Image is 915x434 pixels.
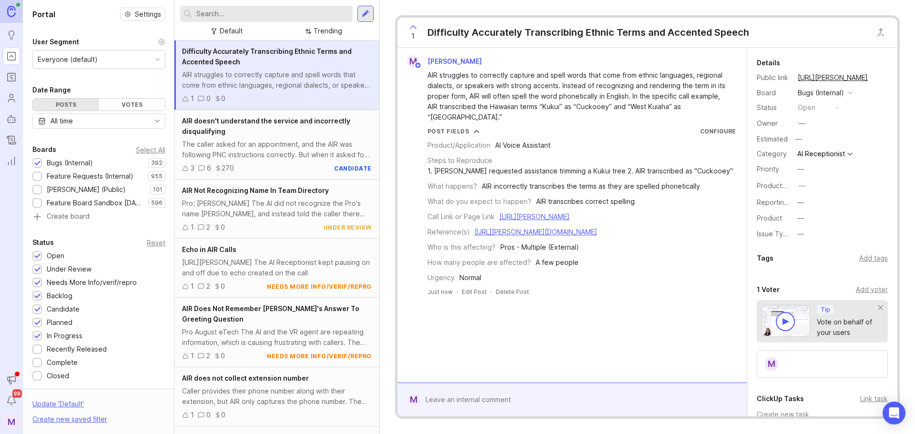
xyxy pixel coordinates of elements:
[700,128,736,135] a: Configure
[182,327,372,348] div: Pro August eTech The AI and the VR agent are repeating information, which is causing frustrating ...
[757,149,790,159] div: Category
[32,9,55,20] h1: Portal
[795,71,871,84] a: [URL][PERSON_NAME]
[47,304,80,314] div: Candidate
[408,394,420,406] div: M
[222,163,234,173] div: 270
[221,351,225,361] div: 0
[757,230,792,238] label: Issue Type
[47,264,91,274] div: Under Review
[793,133,805,145] div: —
[500,242,579,252] div: Pros - Multiple (External)
[135,10,161,19] span: Settings
[120,8,165,21] button: Settings
[427,70,728,122] div: AIR struggles to correctly capture and spell words that come from ethnic languages, regional dial...
[871,23,890,42] button: Close button
[47,331,82,341] div: In Progress
[206,93,211,104] div: 0
[3,371,20,388] button: Announcements
[757,118,790,129] div: Owner
[47,158,93,168] div: Bugs (Internal)
[147,240,165,245] div: Reset
[414,62,421,69] img: member badge
[174,298,379,367] a: AIR Does Not Remember [PERSON_NAME]'s Answer To Greeting QuestionPro August eTech The AI and the ...
[427,181,477,192] div: What happens?
[797,197,804,208] div: —
[797,151,845,157] div: AI Receptionist
[757,284,780,295] div: 1 Voter
[757,198,808,206] label: Reporting Team
[47,277,137,288] div: Needs More Info/verif/repro
[796,180,808,192] button: ProductboardID
[206,222,210,232] div: 2
[174,367,379,426] a: AIR does not collect extension numberCaller provides their phone number along with their extensio...
[536,196,635,207] div: AIR transcribes correct spelling
[817,317,878,338] div: Vote on behalf of your users
[206,351,210,361] div: 2
[33,99,99,111] div: Posts
[47,184,126,195] div: [PERSON_NAME] (Public)
[32,36,79,48] div: User Segment
[221,93,225,104] div: 0
[427,196,531,207] div: What do you expect to happen?
[762,305,810,337] img: video-thumbnail-vote-d41b83416815613422e2ca741bf692cc.jpg
[883,402,905,424] div: Open Intercom Messenger
[757,393,804,404] div: ClickUp Tasks
[182,139,372,160] div: The caller asked for an appointment, and the AIR was following PNC instructions correctly. But wh...
[798,102,815,113] div: open
[7,6,16,17] img: Canny Home
[757,72,790,83] div: Public link
[174,110,379,180] a: AIR doesn't understand the service and incorrectly disqualifyingThe caller asked for an appointme...
[206,410,211,420] div: 0
[151,159,163,167] p: 392
[32,213,165,222] a: Create board
[427,242,496,252] div: Who is this affecting?
[764,356,779,372] div: M
[407,55,419,68] div: M
[482,181,700,192] div: AIR incorrectly transcribes the terms as they are spelled phonetically
[334,164,372,172] div: candidate
[457,288,458,296] div: ·
[797,213,804,223] div: —
[757,102,790,113] div: Status
[499,212,569,221] a: [URL][PERSON_NAME]
[314,26,342,36] div: Trending
[32,399,84,414] div: Update ' Default '
[427,127,480,135] button: Post Fields
[174,239,379,298] a: Echo in AIR Calls[URL][PERSON_NAME] The AI Receptionist kept pausing on and off due to echo creat...
[797,229,804,239] div: —
[757,252,773,264] div: Tags
[207,163,211,173] div: 6
[191,93,194,104] div: 1
[496,288,529,296] div: Delete Post
[3,48,20,65] a: Portal
[459,273,481,283] div: Normal
[427,127,469,135] div: Post Fields
[174,40,379,110] a: Difficulty Accurately Transcribing Ethnic Terms and Accented SpeechAIR struggles to correctly cap...
[821,306,830,313] p: Tip
[221,281,225,292] div: 0
[99,99,165,111] div: Votes
[182,245,236,253] span: Echo in AIR Calls
[150,117,165,125] svg: toggle icon
[799,118,805,129] div: —
[757,214,782,222] label: Product
[462,288,487,296] div: Edit Post
[32,84,71,96] div: Date Range
[427,288,453,296] a: Just now
[757,57,780,69] div: Details
[136,147,165,152] div: Select All
[51,116,73,126] div: All time
[196,9,349,19] input: Search...
[536,257,579,268] div: A few people
[182,257,372,278] div: [URL][PERSON_NAME] The AI Receptionist kept pausing on and off due to echo created on the call
[191,222,194,232] div: 1
[3,69,20,86] a: Roadmaps
[475,228,597,236] a: [URL][PERSON_NAME][DOMAIN_NAME]
[757,182,807,190] label: ProductboardID
[191,410,194,420] div: 1
[3,131,20,149] a: Changelog
[47,344,107,354] div: Recently Released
